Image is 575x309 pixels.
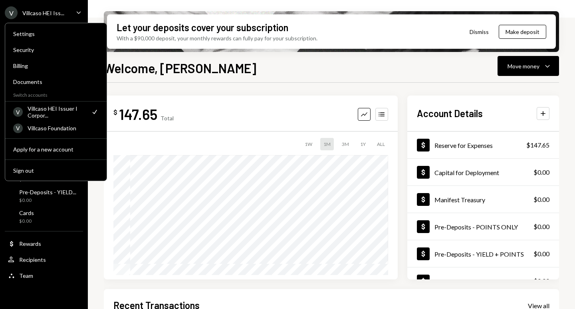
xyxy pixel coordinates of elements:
[526,140,549,150] div: $147.65
[533,222,549,231] div: $0.00
[8,163,103,178] button: Sign out
[13,107,23,117] div: V
[407,132,559,158] a: Reserve for Expenses$147.65
[19,240,41,247] div: Rewards
[22,10,64,16] div: Villcaso HEI Iss...
[5,186,83,205] a: Pre-Deposits - YIELD...$0.00
[407,159,559,185] a: Capital for Deployment$0.00
[407,240,559,267] a: Pre-Deposits - YIELD + POINTS$0.00
[13,167,99,174] div: Sign out
[434,277,451,285] div: Cards
[13,78,99,85] div: Documents
[5,268,83,283] a: Team
[13,46,99,53] div: Security
[13,30,99,37] div: Settings
[13,124,23,133] div: V
[434,250,524,258] div: Pre-Deposits - YIELD + POINTS
[8,58,103,73] a: Billing
[5,90,107,98] div: Switch accounts
[113,108,117,116] div: $
[533,249,549,259] div: $0.00
[407,213,559,240] a: Pre-Deposits - POINTS ONLY$0.00
[8,142,103,157] button: Apply for a new account
[339,138,352,150] div: 3M
[117,21,288,34] div: Let your deposits cover your subscription
[498,56,559,76] button: Move money
[434,142,493,149] div: Reserve for Expenses
[320,138,334,150] div: 1M
[13,62,99,69] div: Billing
[499,25,546,39] button: Make deposit
[19,197,76,204] div: $0.00
[117,34,317,42] div: With a $90,000 deposit, your monthly rewards can fully pay for your subscription.
[8,121,103,135] a: VVillcaso Foundation
[357,138,369,150] div: 1Y
[5,236,83,251] a: Rewards
[5,207,83,226] a: Cards$0.00
[417,107,483,120] h2: Account Details
[5,252,83,267] a: Recipients
[19,189,76,195] div: Pre-Deposits - YIELD...
[434,223,518,231] div: Pre-Deposits - POINTS ONLY
[434,169,499,176] div: Capital for Deployment
[508,62,539,70] div: Move money
[434,196,485,203] div: Manifest Treasury
[119,105,157,123] div: 147.65
[533,167,549,177] div: $0.00
[8,74,103,89] a: Documents
[161,115,174,122] div: Total
[104,60,256,76] h1: Welcome, [PERSON_NAME]
[460,22,499,41] button: Dismiss
[13,146,99,153] div: Apply for a new account
[19,256,46,263] div: Recipients
[8,26,103,41] a: Settings
[19,272,33,279] div: Team
[533,195,549,204] div: $0.00
[28,105,86,119] div: Villcaso HEI Issuer I Corpor...
[301,138,315,150] div: 1W
[407,267,559,294] a: Cards$0.00
[8,42,103,57] a: Security
[407,186,559,213] a: Manifest Treasury$0.00
[19,218,34,225] div: $0.00
[5,6,18,19] div: V
[374,138,388,150] div: ALL
[19,209,34,216] div: Cards
[533,276,549,286] div: $0.00
[28,125,99,132] div: Villcaso Foundation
